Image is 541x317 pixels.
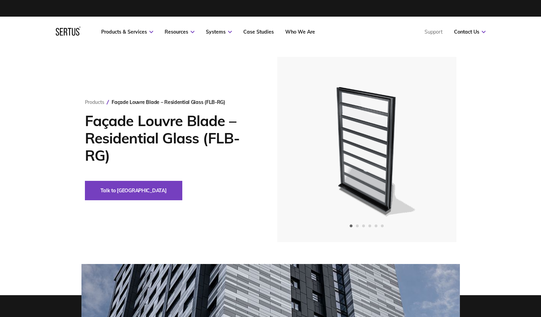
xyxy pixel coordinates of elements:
[165,29,194,35] a: Resources
[454,29,486,35] a: Contact Us
[101,29,153,35] a: Products & Services
[362,224,365,227] span: Go to slide 3
[285,29,315,35] a: Who We Are
[416,237,541,317] iframe: Chat Widget
[356,224,359,227] span: Go to slide 2
[375,224,377,227] span: Go to slide 5
[425,29,443,35] a: Support
[381,224,384,227] span: Go to slide 6
[243,29,274,35] a: Case Studies
[85,181,182,200] button: Talk to [GEOGRAPHIC_DATA]
[85,99,104,105] a: Products
[206,29,232,35] a: Systems
[368,224,371,227] span: Go to slide 4
[85,112,256,164] h1: Façade Louvre Blade – Residential Glass (FLB-RG)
